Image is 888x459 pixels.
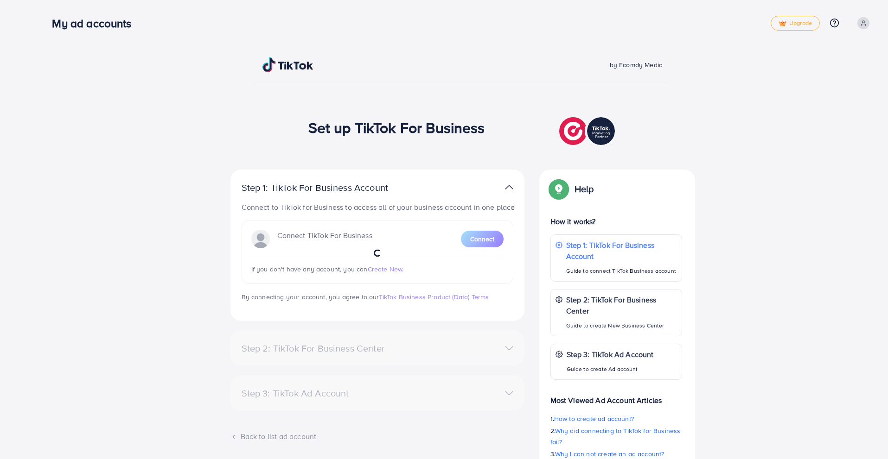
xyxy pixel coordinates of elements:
p: Step 3: TikTok Ad Account [567,349,654,360]
span: Upgrade [779,20,812,27]
h3: My ad accounts [52,17,139,30]
a: tickUpgrade [771,16,820,31]
p: Guide to connect TikTok Business account [566,265,677,277]
img: Popup guide [550,181,567,197]
p: Help [575,183,594,195]
p: How it works? [550,216,682,227]
span: Why did connecting to TikTok for Business fail? [550,426,681,446]
img: TikTok partner [559,115,617,147]
span: Why I can not create an ad account? [555,449,664,459]
p: 2. [550,425,682,447]
img: TikTok [262,57,313,72]
h1: Set up TikTok For Business [308,119,485,136]
p: Step 1: TikTok For Business Account [242,182,418,193]
p: Step 1: TikTok For Business Account [566,239,677,262]
img: tick [779,20,786,27]
p: Guide to create Ad account [567,364,654,375]
span: How to create ad account? [554,414,634,423]
p: Step 2: TikTok For Business Center [566,294,677,316]
img: TikTok partner [505,181,513,194]
span: by Ecomdy Media [610,60,663,69]
p: 1. [550,413,682,424]
p: Guide to create New Business Center [566,320,677,331]
div: Back to list ad account [230,431,524,442]
p: Most Viewed Ad Account Articles [550,387,682,406]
